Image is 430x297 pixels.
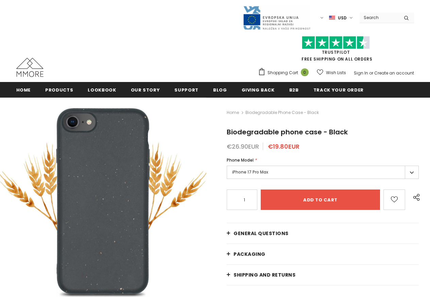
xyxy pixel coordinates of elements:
[268,142,299,151] span: €19.80EUR
[234,230,289,237] span: General Questions
[329,15,335,21] img: USD
[16,58,44,77] img: MMORE Cases
[131,82,160,97] a: Our Story
[227,166,419,179] label: iPhone 17 Pro Max
[243,15,311,20] a: Javni Razpis
[16,82,31,97] a: Home
[354,70,368,76] a: Sign In
[338,15,347,21] span: USD
[227,244,419,264] a: PACKAGING
[227,265,419,285] a: Shipping and returns
[289,87,299,93] span: B2B
[227,127,348,137] span: Biodegradable phone case - Black
[88,87,116,93] span: Lookbook
[243,5,311,30] img: Javni Razpis
[374,70,414,76] a: Create an account
[45,87,73,93] span: Products
[317,67,346,79] a: Wish Lists
[174,87,199,93] span: support
[227,223,419,244] a: General Questions
[234,271,295,278] span: Shipping and returns
[360,13,399,22] input: Search Site
[174,82,199,97] a: support
[313,82,364,97] a: Track your order
[227,142,259,151] span: €26.90EUR
[45,82,73,97] a: Products
[16,87,31,93] span: Home
[227,109,239,117] a: Home
[245,109,319,117] span: Biodegradable phone case - Black
[258,39,414,62] span: FREE SHIPPING ON ALL ORDERS
[242,82,275,97] a: Giving back
[213,82,227,97] a: Blog
[227,157,254,163] span: Phone Model
[326,69,346,76] span: Wish Lists
[234,251,265,258] span: PACKAGING
[213,87,227,93] span: Blog
[88,82,116,97] a: Lookbook
[322,49,350,55] a: Trustpilot
[289,82,299,97] a: B2B
[268,69,298,76] span: Shopping Cart
[242,87,275,93] span: Giving back
[302,36,370,49] img: Trust Pilot Stars
[369,70,373,76] span: or
[131,87,160,93] span: Our Story
[261,189,380,210] input: Add to cart
[301,68,309,76] span: 0
[258,68,312,78] a: Shopping Cart 0
[313,87,364,93] span: Track your order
